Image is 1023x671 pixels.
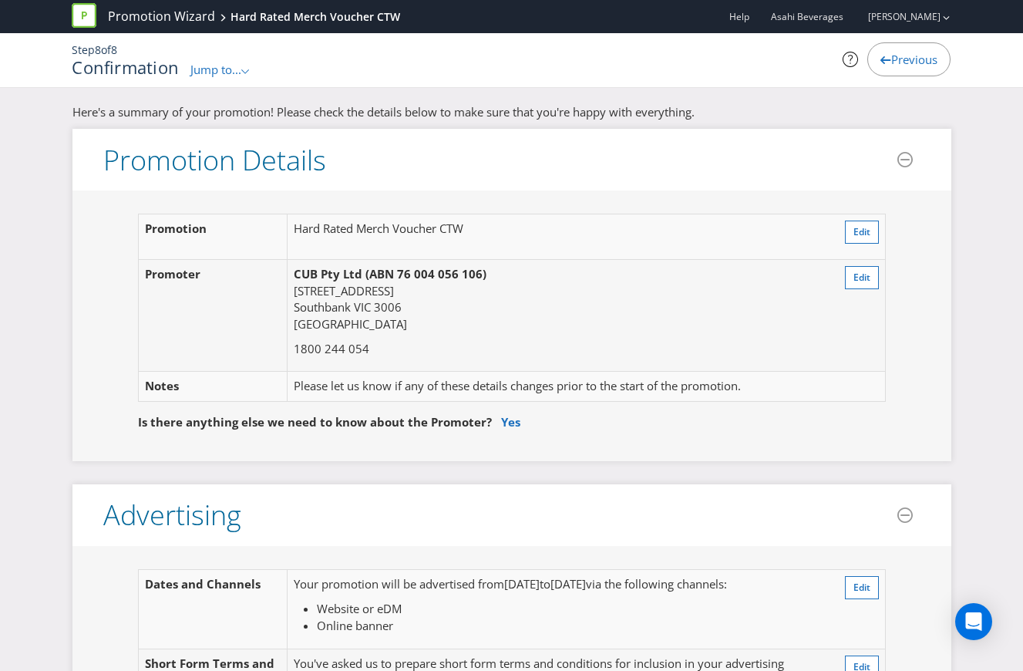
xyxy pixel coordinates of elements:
td: Dates and Channels [138,570,288,649]
span: Website or eDM [317,601,402,616]
span: Jump to... [190,62,241,77]
span: CUB Pty Ltd [294,266,362,282]
span: 8 [111,42,117,57]
span: 3006 [374,299,402,315]
button: Edit [845,576,879,599]
span: Is there anything else we need to know about the Promoter? [138,414,492,430]
span: Asahi Beverages [771,10,843,23]
p: Here's a summary of your promotion! Please check the details below to make sure that you're happy... [72,104,951,120]
span: Southbank [294,299,351,315]
span: 8 [95,42,101,57]
a: Help [729,10,749,23]
span: Your promotion will be advertised from [294,576,504,592]
div: Hard Rated Merch Voucher CTW [231,9,400,25]
button: Edit [845,221,879,244]
span: Online banner [317,618,393,633]
a: Yes [501,414,520,430]
h3: Promotion Details [103,145,326,176]
a: Promotion Wizard [108,8,215,25]
h1: Confirmation [72,58,179,76]
button: Edit [845,266,879,289]
h3: Advertising [103,500,241,531]
p: 1800 244 054 [294,341,814,357]
span: Previous [891,52,937,67]
span: VIC [354,299,371,315]
span: Edit [853,225,870,238]
span: [DATE] [550,576,586,592]
span: Edit [853,581,870,594]
td: Please let us know if any of these details changes prior to the start of the promotion. [288,372,820,401]
span: Edit [853,271,870,284]
span: of [101,42,111,57]
td: Promotion [138,214,288,260]
span: [DATE] [504,576,540,592]
a: [PERSON_NAME] [853,10,941,23]
span: to [540,576,550,592]
span: via the following channels: [586,576,727,592]
td: Notes [138,372,288,401]
span: Promoter [145,266,200,282]
span: (ABN 76 004 056 106) [365,266,486,282]
div: Open Intercom Messenger [955,603,992,640]
span: Step [72,42,95,57]
td: Hard Rated Merch Voucher CTW [288,214,820,260]
span: [GEOGRAPHIC_DATA] [294,316,407,332]
span: [STREET_ADDRESS] [294,283,394,298]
